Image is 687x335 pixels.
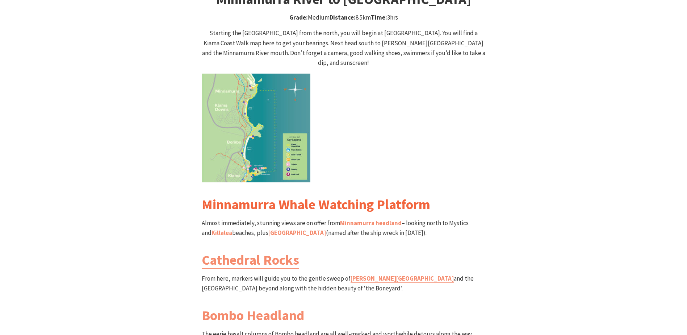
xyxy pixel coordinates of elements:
a: Minnamurra headland [340,219,402,227]
strong: Grade: [289,13,308,21]
a: Bombo Headland [202,307,304,324]
strong: Distance: [330,13,356,21]
a: Killalea [211,229,232,237]
a: [GEOGRAPHIC_DATA] [268,229,326,237]
a: [PERSON_NAME][GEOGRAPHIC_DATA] [351,274,454,283]
a: Cathedral Rocks [202,251,299,269]
p: From here, markers will guide you to the gentle sweep of and the [GEOGRAPHIC_DATA] beyond along w... [202,274,486,293]
p: Almost immediately, stunning views are on offer from – looking north to Mystics and beaches, plus... [202,218,486,238]
strong: Time: [371,13,387,21]
p: Starting the [GEOGRAPHIC_DATA] from the north, you will begin at [GEOGRAPHIC_DATA]. You will find... [202,28,486,68]
img: Kiama Coast Walk North Section [202,74,310,182]
p: Medium 8.5km 3hrs [202,13,486,22]
a: Minnamurra Whale Watching Platform [202,196,430,213]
